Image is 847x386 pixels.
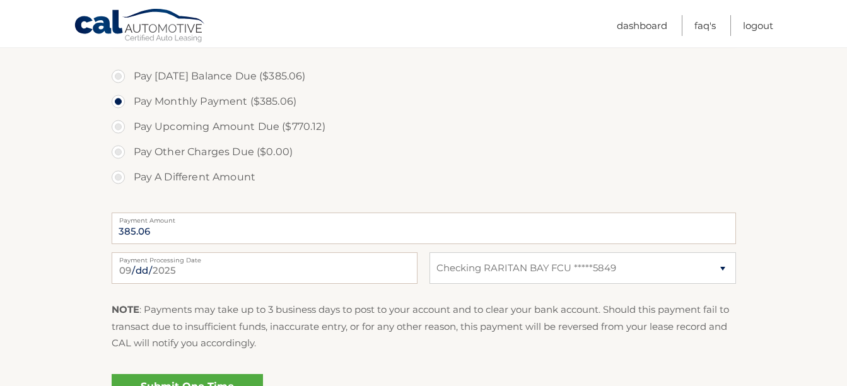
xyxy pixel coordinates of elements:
label: Pay Other Charges Due ($0.00) [112,139,736,165]
p: : Payments may take up to 3 business days to post to your account and to clear your bank account.... [112,301,736,351]
strong: NOTE [112,303,139,315]
label: Payment Amount [112,213,736,223]
a: Logout [743,15,773,36]
label: Pay Monthly Payment ($385.06) [112,89,736,114]
input: Payment Date [112,252,418,284]
input: Payment Amount [112,213,736,244]
label: Pay A Different Amount [112,165,736,190]
a: Cal Automotive [74,8,206,45]
label: Pay Upcoming Amount Due ($770.12) [112,114,736,139]
a: FAQ's [694,15,716,36]
label: Payment Processing Date [112,252,418,262]
label: Pay [DATE] Balance Due ($385.06) [112,64,736,89]
a: Dashboard [617,15,667,36]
